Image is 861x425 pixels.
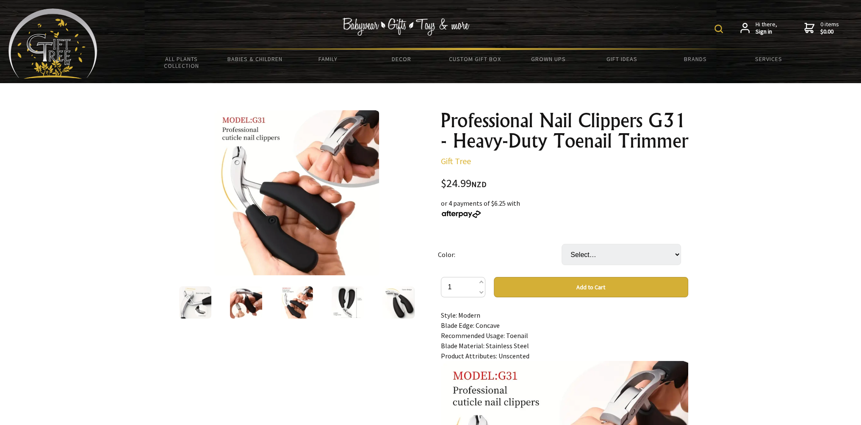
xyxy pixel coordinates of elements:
[585,50,658,68] a: Gift Ideas
[512,50,585,68] a: Grown Ups
[441,210,482,218] img: Afterpay
[179,286,211,319] img: Professional Nail Clippers G31 - Heavy-Duty Toenail Trimmer
[714,25,723,33] img: product search
[659,50,732,68] a: Brands
[291,50,365,68] a: Family
[756,21,777,36] span: Hi there,
[441,198,688,218] div: or 4 payments of $6.25 with
[218,50,291,68] a: Babies & Children
[820,20,839,36] span: 0 items
[756,28,777,36] strong: Sign in
[438,50,512,68] a: Custom Gift Box
[214,110,379,275] img: Professional Nail Clippers G31 - Heavy-Duty Toenail Trimmer
[441,178,688,190] div: $24.99
[343,18,470,36] img: Babywear - Gifts - Toys & more
[145,50,218,75] a: All Plants Collection
[365,50,438,68] a: Decor
[382,286,415,319] img: Professional Nail Clippers G31 - Heavy-Duty Toenail Trimmer
[471,179,487,189] span: NZD
[8,8,97,79] img: Babyware - Gifts - Toys and more...
[332,286,364,319] img: Professional Nail Clippers G31 - Heavy-Duty Toenail Trimmer
[441,110,688,151] h1: Professional Nail Clippers G31 - Heavy-Duty Toenail Trimmer
[281,286,313,319] img: Professional Nail Clippers G31 - Heavy-Duty Toenail Trimmer
[732,50,805,68] a: Services
[494,277,688,297] button: Add to Cart
[441,156,471,166] a: Gift Tree
[820,28,839,36] strong: $0.00
[438,232,562,277] td: Color:
[804,21,839,36] a: 0 items$0.00
[740,21,777,36] a: Hi there,Sign in
[230,286,262,319] img: Professional Nail Clippers G31 - Heavy-Duty Toenail Trimmer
